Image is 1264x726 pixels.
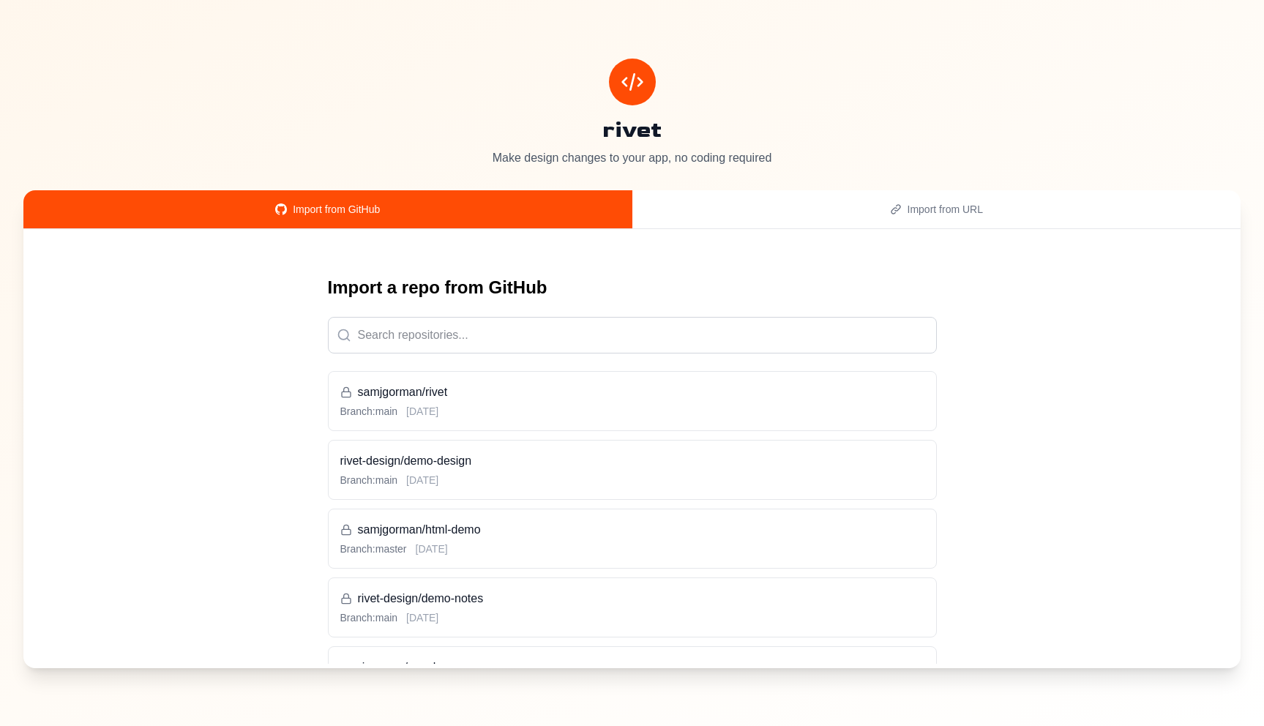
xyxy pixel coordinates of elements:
[416,542,448,556] span: [DATE]
[23,117,1241,143] h1: rivet
[406,404,438,419] span: [DATE]
[340,521,924,539] h3: samjgorman/html-demo
[340,383,924,401] h3: samjgorman/rivet
[340,452,924,470] h3: rivet-design/demo-design
[406,610,438,625] span: [DATE]
[340,659,924,676] h3: samjgorman/novel
[328,317,937,353] input: Search repositories...
[328,276,937,299] h2: Import a repo from GitHub
[340,590,924,607] h3: rivet-design/demo-notes
[23,149,1241,167] p: Make design changes to your app, no coding required
[41,202,615,217] div: Import from GitHub
[340,473,398,487] span: Branch: main
[340,404,398,419] span: Branch: main
[650,202,1224,217] div: Import from URL
[406,473,438,487] span: [DATE]
[340,610,398,625] span: Branch: main
[340,542,407,556] span: Branch: master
